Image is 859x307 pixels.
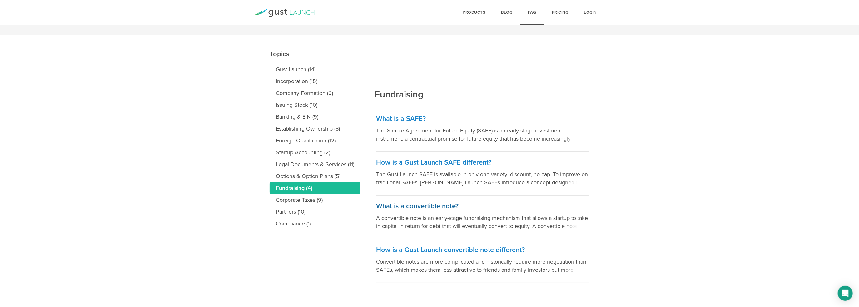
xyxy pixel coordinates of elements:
[376,170,589,186] p: The Gust Launch SAFE is available in only one variety: discount, no cap. To improve on traditiona...
[376,126,589,143] p: The Simple Agreement for Future Equity (SAFE) is an early stage investment instrument: a contract...
[270,123,360,135] a: Establishing Ownership (8)
[270,158,360,170] a: Legal Documents & Services (11)
[270,194,360,206] a: Corporate Taxes (9)
[838,286,853,301] div: Open Intercom Messenger
[270,182,360,194] a: Fundraising (4)
[375,46,423,101] h2: Fundraising
[376,258,589,274] p: Convertible notes are more complicated and historically require more negotiation than SAFEs, whic...
[270,63,360,75] a: Gust Launch (14)
[376,214,589,230] p: A convertible note is an early-stage fundraising mechanism that allows a startup to take in capit...
[270,170,360,182] a: Options & Option Plans (5)
[270,135,360,146] a: Foreign Qualification (12)
[270,111,360,123] a: Banking & EIN (9)
[376,196,589,239] a: What is a convertible note? A convertible note is an early-stage fundraising mechanism that allow...
[376,202,589,211] h3: What is a convertible note?
[270,146,360,158] a: Startup Accounting (2)
[376,245,589,255] h3: How is a Gust Launch convertible note different?
[376,114,589,123] h3: What is a SAFE?
[376,239,589,283] a: How is a Gust Launch convertible note different? Convertible notes are more complicated and histo...
[270,6,360,60] h2: Topics
[270,206,360,218] a: Partners (10)
[270,218,360,230] a: Compliance (1)
[376,152,589,196] a: How is a Gust Launch SAFE different? The Gust Launch SAFE is available in only one variety: disco...
[270,75,360,87] a: Incorporation (15)
[376,108,589,152] a: What is a SAFE? The Simple Agreement for Future Equity (SAFE) is an early stage investment instru...
[270,87,360,99] a: Company Formation (6)
[270,99,360,111] a: Issuing Stock (10)
[376,158,589,167] h3: How is a Gust Launch SAFE different?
